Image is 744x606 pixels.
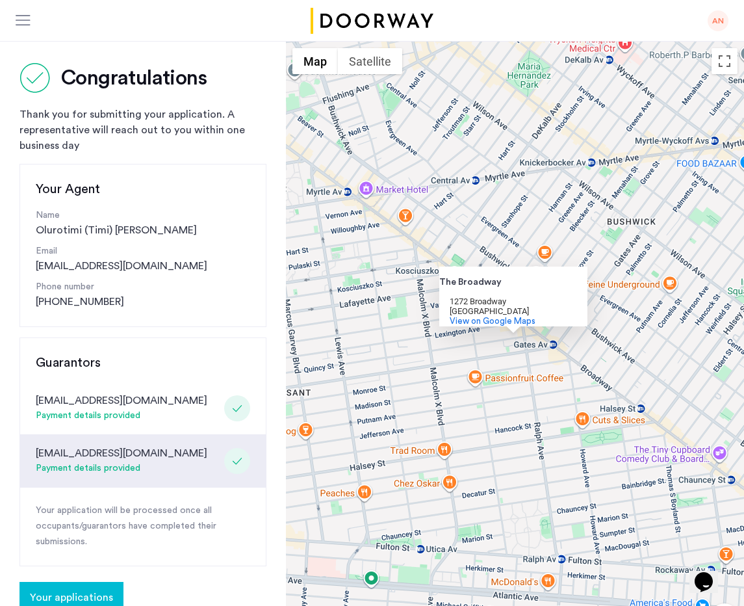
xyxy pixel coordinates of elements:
[450,316,535,326] a: View on Google Maps
[36,280,250,294] p: Phone number
[36,180,250,198] h3: Your Agent
[712,48,738,74] button: Toggle fullscreen view
[580,269,589,278] button: Close
[19,592,123,603] cazamio-button: Go to application
[36,244,250,258] p: Email
[36,503,250,550] p: Your application will be processed once all occupants/guarantors have completed their submissions.
[450,317,535,325] span: View on Google Maps
[36,354,250,372] h3: Guarantors
[450,296,567,306] div: 1272 Broadway
[309,8,436,34] a: Cazamio logo
[689,554,731,593] iframe: chat widget
[36,209,250,222] p: Name
[36,408,207,424] div: Payment details provided
[338,48,402,74] button: Show satellite imagery
[439,278,556,287] div: The Broadway
[36,294,124,310] a: [PHONE_NUMBER]
[30,590,113,605] span: Your applications
[36,445,207,461] div: [EMAIL_ADDRESS][DOMAIN_NAME]
[450,306,567,316] div: [GEOGRAPHIC_DATA]
[292,48,338,74] button: Show street map
[36,461,207,477] div: Payment details provided
[36,209,250,238] div: Olurotimi (Timi) [PERSON_NAME]
[439,267,587,326] div: The Broadway
[36,393,207,408] div: [EMAIL_ADDRESS][DOMAIN_NAME]
[309,8,436,34] img: logo
[19,107,266,153] div: Thank you for submitting your application. A representative will reach out to you within one busi...
[36,258,207,274] a: [EMAIL_ADDRESS][DOMAIN_NAME]
[708,10,728,31] div: AN
[61,65,207,91] h2: Congratulations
